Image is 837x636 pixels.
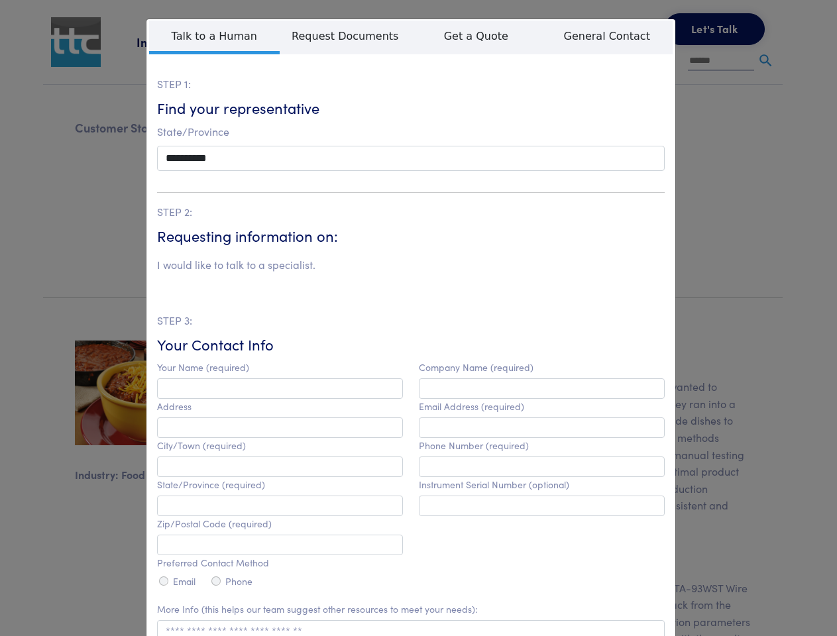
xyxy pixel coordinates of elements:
[157,256,315,274] li: I would like to talk to a specialist.
[149,21,280,54] span: Talk to a Human
[157,312,665,329] p: STEP 3:
[173,576,195,587] label: Email
[157,203,665,221] p: STEP 2:
[157,335,665,355] h6: Your Contact Info
[541,21,673,51] span: General Contact
[157,557,269,568] label: Preferred Contact Method
[157,226,665,246] h6: Requesting information on:
[157,518,272,529] label: Zip/Postal Code (required)
[157,479,265,490] label: State/Province (required)
[157,76,665,93] p: STEP 1:
[157,362,249,373] label: Your Name (required)
[157,98,665,119] h6: Find your representative
[280,21,411,51] span: Request Documents
[157,440,246,451] label: City/Town (required)
[419,362,533,373] label: Company Name (required)
[157,123,665,140] p: State/Province
[419,401,524,412] label: Email Address (required)
[157,401,192,412] label: Address
[411,21,542,51] span: Get a Quote
[419,440,529,451] label: Phone Number (required)
[225,576,252,587] label: Phone
[419,479,569,490] label: Instrument Serial Number (optional)
[157,604,478,615] label: More Info (this helps our team suggest other resources to meet your needs):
